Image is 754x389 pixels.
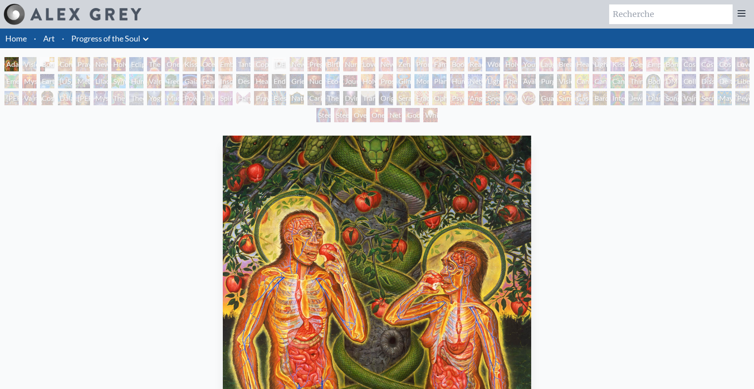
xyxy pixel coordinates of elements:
div: Steeplehead 1 [316,108,331,122]
div: The Seer [111,91,126,105]
div: Earth Energies [40,74,54,88]
div: Cosmic Creativity [682,57,696,71]
div: Mystic Eye [94,91,108,105]
div: Yogi & the Möbius Sphere [147,91,161,105]
div: Collective Vision [682,74,696,88]
div: Psychomicrograph of a Fractal Paisley Cherub Feather Tip [450,91,464,105]
div: One Taste [165,57,179,71]
div: Song of Vajra Being [664,91,678,105]
div: Cannabis Sutra [593,74,607,88]
div: Fear [201,74,215,88]
div: Steeplehead 2 [334,108,348,122]
a: Home [5,33,27,43]
div: Gaia [183,74,197,88]
li: · [58,29,68,48]
div: Cosmic Elf [575,91,589,105]
div: [US_STATE] Song [58,74,72,88]
div: Young & Old [521,57,536,71]
div: Power to the Peaceful [183,91,197,105]
div: White Light [423,108,438,122]
div: Planetary Prayers [432,74,447,88]
div: Embracing [218,57,233,71]
div: Wonder [486,57,500,71]
div: Caring [307,91,322,105]
div: Cannabis Mudra [575,74,589,88]
div: [PERSON_NAME] [76,91,90,105]
div: Nursing [343,57,357,71]
div: Spirit Animates the Flesh [218,91,233,105]
div: Humming Bird [129,74,143,88]
div: Holy Family [504,57,518,71]
div: Vision Crystal Tondo [521,91,536,105]
div: Holy Grail [111,57,126,71]
div: Mudra [165,91,179,105]
div: Bardo Being [593,91,607,105]
div: Copulating [254,57,268,71]
div: Blessing Hand [272,91,286,105]
div: Net of Being [388,108,402,122]
div: Lightworker [486,74,500,88]
div: Cosmic Artist [700,57,714,71]
div: Zena Lotus [397,57,411,71]
div: Original Face [379,91,393,105]
div: The Soul Finds It's Way [325,91,340,105]
div: Visionary Origin of Language [22,57,37,71]
div: Nuclear Crucifixion [307,74,322,88]
div: Praying Hands [254,91,268,105]
div: Metamorphosis [76,74,90,88]
div: Dissectional Art for Tool's Lateralus CD [700,74,714,88]
div: Contemplation [58,57,72,71]
div: [PERSON_NAME] [4,91,19,105]
div: The Shulgins and their Alchemical Angels [504,74,518,88]
div: Secret Writing Being [700,91,714,105]
div: Bond [664,57,678,71]
div: Glimpsing the Empyrean [397,74,411,88]
div: Endarkenment [272,74,286,88]
div: Ayahuasca Visitation [521,74,536,88]
div: Theologue [129,91,143,105]
div: Despair [236,74,250,88]
a: Art [43,32,55,45]
div: Tree & Person [165,74,179,88]
div: Promise [414,57,429,71]
div: Mysteriosa 2 [22,74,37,88]
div: Empowerment [646,57,660,71]
div: Praying [76,57,90,71]
div: Vajra Being [682,91,696,105]
div: Body, Mind, Spirit [40,57,54,71]
div: Dalai Lama [58,91,72,105]
div: Cosmic [DEMOGRAPHIC_DATA] [40,91,54,105]
div: Vajra Guru [22,91,37,105]
div: Insomnia [218,74,233,88]
div: Family [432,57,447,71]
div: Godself [406,108,420,122]
div: Newborn [290,57,304,71]
div: Boo-boo [450,57,464,71]
div: Spectral Lotus [486,91,500,105]
div: Vision Tree [557,74,571,88]
div: Ocean of Love Bliss [201,57,215,71]
div: Aperture [628,57,643,71]
div: Body/Mind as a Vibratory Field of Energy [646,74,660,88]
div: Jewel Being [628,91,643,105]
div: Monochord [414,74,429,88]
div: Seraphic Transport Docking on the Third Eye [397,91,411,105]
div: Hands that See [236,91,250,105]
div: Firewalking [201,91,215,105]
div: [DEMOGRAPHIC_DATA] Embryo [272,57,286,71]
div: Holy Fire [361,74,375,88]
div: Lightweaver [593,57,607,71]
div: Eclipse [129,57,143,71]
div: Symbiosis: Gall Wasp & Oak Tree [111,74,126,88]
div: Breathing [557,57,571,71]
div: Headache [254,74,268,88]
div: Prostration [379,74,393,88]
li: · [30,29,40,48]
div: The Kiss [147,57,161,71]
a: Progress of the Soul [71,32,140,45]
div: Adam & Eve [4,57,19,71]
div: Liberation Through Seeing [735,74,750,88]
div: Love is a Cosmic Force [735,57,750,71]
div: Interbeing [611,91,625,105]
div: Cannabacchus [611,74,625,88]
